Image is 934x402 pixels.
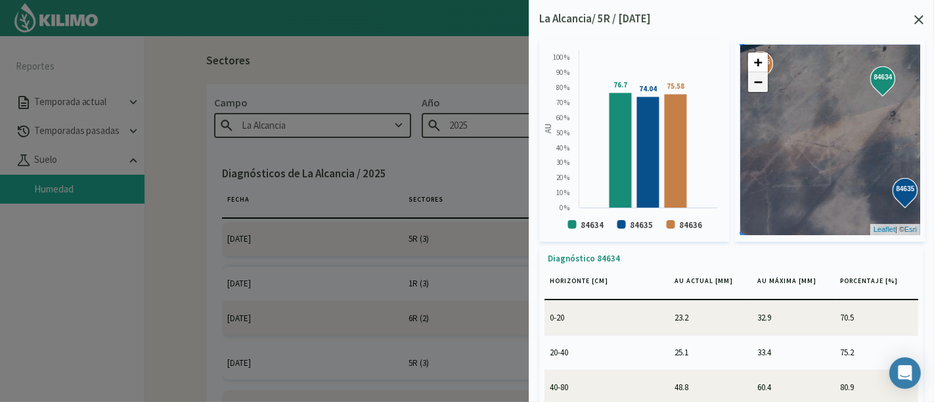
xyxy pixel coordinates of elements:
td: 33.4 [752,335,835,369]
text: 20 % [556,173,569,182]
a: Zoom in [748,53,768,72]
a: Zoom out [748,72,768,92]
tspan: 74.04 [639,84,657,93]
th: AU actual [mm] [669,271,752,300]
text: 84634 [581,219,604,231]
text: 90 % [556,68,569,77]
td: 25.1 [669,335,752,369]
text: 70 % [556,98,569,107]
text: AU [543,123,554,133]
text: 60 % [556,113,569,122]
strong: 84636 [751,57,772,67]
div: 84634 [880,76,888,84]
a: Leaflet [874,225,895,233]
text: 84636 [679,219,702,231]
strong: 84635 [896,184,917,194]
tspan: 75.58 [667,81,684,91]
td: 75.2 [835,335,918,369]
td: 32.9 [752,301,835,335]
tspan: 76.7 [613,80,627,89]
p: Diagnóstico 84634 [548,252,918,265]
div: 84635 [902,188,910,196]
td: 0-20 [545,301,669,335]
th: Porcentaje [%] [835,271,918,300]
text: 84635 [630,219,653,231]
text: 30 % [556,158,569,167]
strong: 84634 [874,72,895,82]
a: Esri [904,225,917,233]
text: 50 % [556,128,569,137]
text: 10 % [556,188,569,197]
td: 23.2 [669,301,752,335]
text: 100 % [553,53,569,62]
text: 80 % [556,83,569,92]
text: 40 % [556,143,569,152]
th: Horizonte [cm] [545,271,669,300]
div: | © [870,224,920,235]
th: AU máxima [mm] [752,271,835,300]
div: Open Intercom Messenger [889,357,921,389]
text: 0 % [560,203,569,212]
td: 20-40 [545,335,669,369]
td: 70.5 [835,301,918,335]
p: La Alcancia/ 5R / [DATE] [539,11,651,28]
